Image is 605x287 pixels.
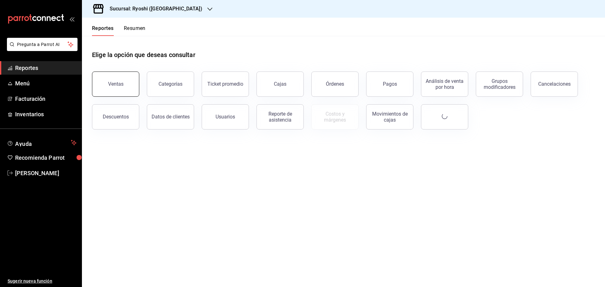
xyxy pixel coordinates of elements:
[366,72,413,97] button: Pagos
[17,41,68,48] span: Pregunta a Parrot AI
[480,78,519,90] div: Grupos modificadores
[15,169,77,177] span: [PERSON_NAME]
[108,81,124,87] div: Ventas
[421,72,468,97] button: Análisis de venta por hora
[207,81,243,87] div: Ticket promedio
[311,104,359,129] button: Contrata inventarios para ver este reporte
[7,38,78,51] button: Pregunta a Parrot AI
[383,81,397,87] div: Pagos
[261,111,300,123] div: Reporte de asistencia
[326,81,344,87] div: Órdenes
[4,46,78,52] a: Pregunta a Parrot AI
[92,72,139,97] button: Ventas
[15,153,77,162] span: Recomienda Parrot
[15,64,77,72] span: Reportes
[274,80,287,88] div: Cajas
[92,25,114,36] button: Reportes
[124,25,146,36] button: Resumen
[311,72,359,97] button: Órdenes
[103,114,129,120] div: Descuentos
[256,104,304,129] button: Reporte de asistencia
[158,81,182,87] div: Categorías
[147,72,194,97] button: Categorías
[152,114,190,120] div: Datos de clientes
[92,50,195,60] h1: Elige la opción que deseas consultar
[105,5,202,13] h3: Sucursal: Ryoshi ([GEOGRAPHIC_DATA])
[202,104,249,129] button: Usuarios
[531,72,578,97] button: Cancelaciones
[15,139,68,146] span: Ayuda
[256,72,304,97] a: Cajas
[147,104,194,129] button: Datos de clientes
[92,25,146,36] div: navigation tabs
[538,81,571,87] div: Cancelaciones
[315,111,354,123] div: Costos y márgenes
[425,78,464,90] div: Análisis de venta por hora
[15,110,77,118] span: Inventarios
[15,95,77,103] span: Facturación
[476,72,523,97] button: Grupos modificadores
[370,111,409,123] div: Movimientos de cajas
[202,72,249,97] button: Ticket promedio
[216,114,235,120] div: Usuarios
[92,104,139,129] button: Descuentos
[69,16,74,21] button: open_drawer_menu
[366,104,413,129] button: Movimientos de cajas
[15,79,77,88] span: Menú
[8,278,77,284] span: Sugerir nueva función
